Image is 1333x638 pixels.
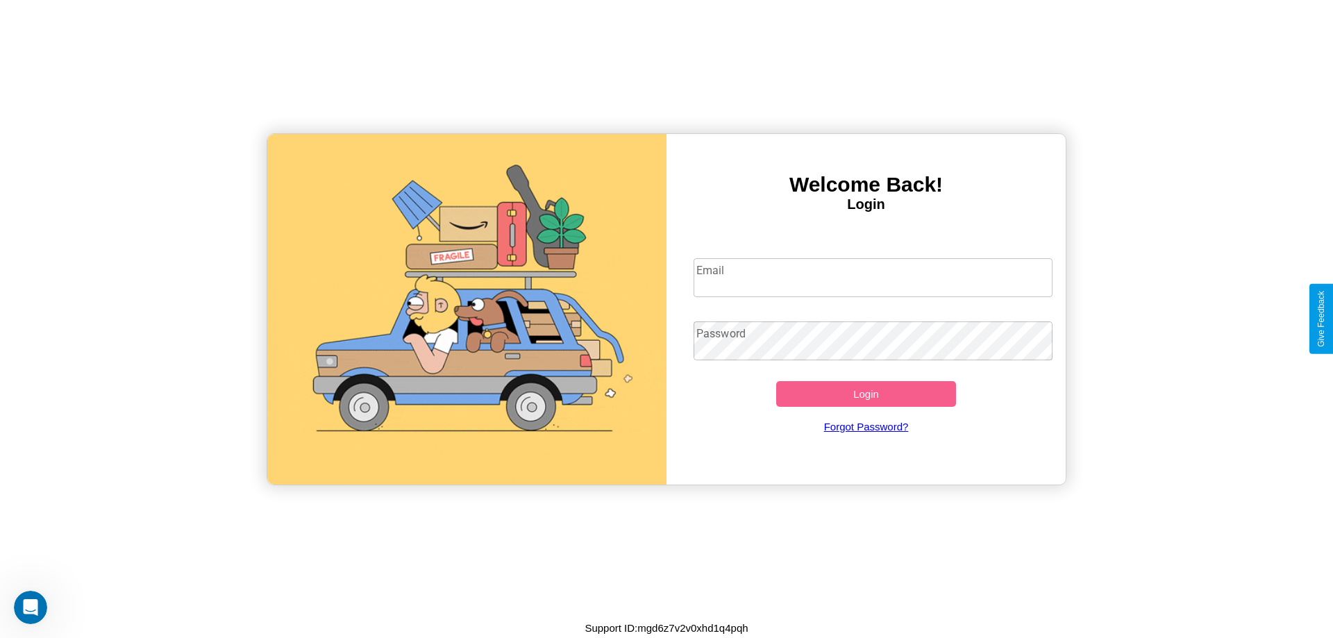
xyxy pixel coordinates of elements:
h3: Welcome Back! [666,173,1066,196]
h4: Login [666,196,1066,212]
a: Forgot Password? [687,407,1046,446]
div: Give Feedback [1316,291,1326,347]
iframe: Intercom live chat [14,591,47,624]
p: Support ID: mgd6z7v2v0xhd1q4pqh [585,619,748,637]
button: Login [776,381,956,407]
img: gif [267,134,666,485]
